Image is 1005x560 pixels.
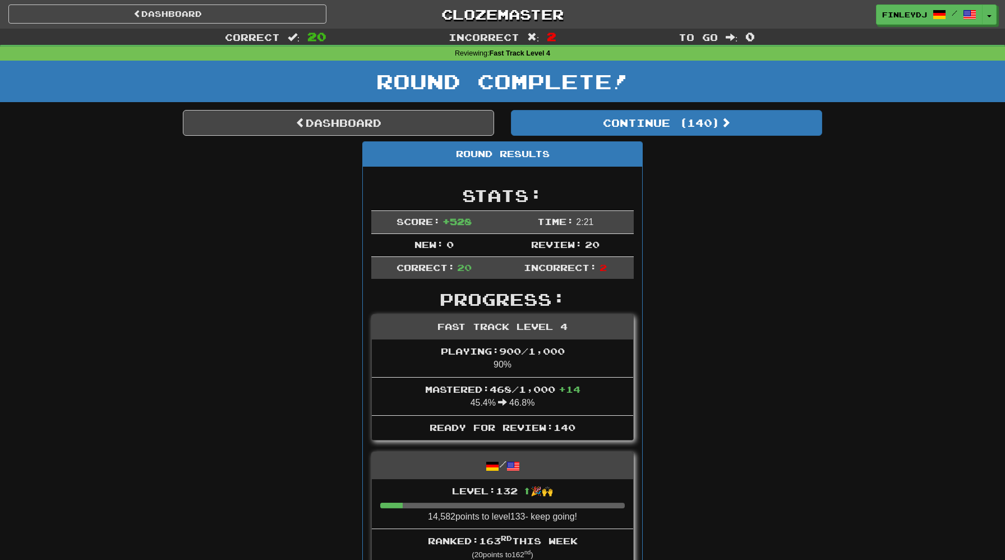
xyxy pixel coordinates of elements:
div: Round Results [363,142,642,167]
li: 90% [372,339,633,378]
span: Ranked: 163 this week [428,535,578,546]
span: Playing: 900 / 1,000 [441,346,565,356]
span: 20 [307,30,326,43]
span: Time: [537,216,574,227]
span: Review: [531,239,582,250]
span: Correct [225,31,280,43]
sup: rd [501,534,512,542]
span: Correct: [397,262,455,273]
span: Score: [397,216,440,227]
span: Incorrect: [524,262,597,273]
span: New: [414,239,444,250]
div: / [372,452,633,479]
a: Dashboard [183,110,494,136]
a: finleydj / [876,4,983,25]
span: Mastered: 468 / 1,000 [425,384,580,394]
span: To go [679,31,718,43]
span: + 14 [559,384,580,394]
div: Fast Track Level 4 [372,315,633,339]
span: 0 [745,30,755,43]
span: Incorrect [449,31,519,43]
span: / [952,9,957,17]
span: 20 [585,239,600,250]
button: Continue (140) [511,110,822,136]
strong: Fast Track Level 4 [490,49,551,57]
span: Ready for Review: 140 [430,422,575,433]
span: + 528 [442,216,472,227]
span: : [527,33,540,42]
span: 2 [547,30,556,43]
h1: Round Complete! [4,70,1001,93]
span: : [726,33,738,42]
h2: Stats: [371,186,634,205]
span: : [288,33,300,42]
a: Dashboard [8,4,326,24]
h2: Progress: [371,290,634,309]
span: ⬆🎉🙌 [518,485,553,496]
small: ( 20 points to 162 ) [472,550,533,559]
span: 2 [600,262,607,273]
li: 14,582 points to level 133 - keep going! [372,479,633,530]
span: 20 [457,262,472,273]
span: Level: 132 [452,485,553,496]
li: 45.4% 46.8% [372,377,633,416]
span: 2 : 21 [576,217,593,227]
span: finleydj [882,10,927,20]
a: Clozemaster [343,4,661,24]
sup: nd [524,549,531,556]
span: 0 [446,239,454,250]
